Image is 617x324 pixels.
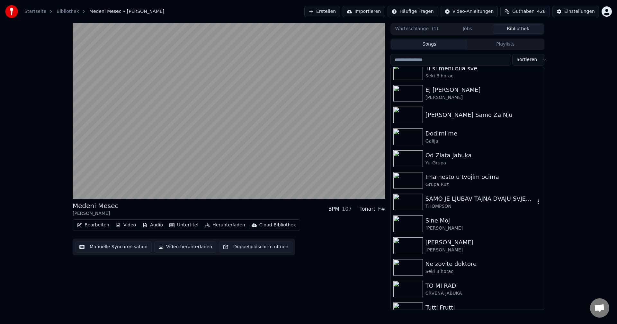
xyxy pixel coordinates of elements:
[113,221,139,230] button: Video
[343,6,385,17] button: Importieren
[425,194,535,203] div: SAMO JE LJUBAV TAJNA DVAJU SVJETOVA
[328,205,339,213] div: BPM
[73,201,118,210] div: Medeni Mesec
[425,225,541,232] div: [PERSON_NAME]
[425,73,541,79] div: Seki Bihorac
[564,8,595,15] div: Einstellungen
[425,129,541,138] div: Dodirni me
[57,8,79,15] a: Bibliothek
[304,6,340,17] button: Erstellen
[537,8,546,15] span: 428
[425,303,541,312] div: Tutti Frutti
[425,268,541,275] div: Seki Bihorac
[5,5,18,18] img: youka
[154,241,216,253] button: Video herunterladen
[425,151,541,160] div: Od Zlata Jabuka
[425,138,541,144] div: Galija
[24,8,46,15] a: Startseite
[493,24,543,34] button: Bibliothek
[167,221,201,230] button: Untertitel
[140,221,165,230] button: Audio
[259,222,296,228] div: Cloud-Bibliothek
[425,247,541,253] div: [PERSON_NAME]
[89,8,164,15] span: Medeni Mesec • [PERSON_NAME]
[425,181,541,188] div: Grupa Ruz
[590,298,609,318] div: Chat öffnen
[512,8,534,15] span: Guthaben
[391,24,442,34] button: Warteschlange
[378,205,385,213] div: F#
[425,94,541,101] div: [PERSON_NAME]
[425,110,541,119] div: [PERSON_NAME] Samo Za Nju
[442,24,493,34] button: Jobs
[75,241,152,253] button: Manuelle Synchronisation
[425,281,541,290] div: TO MI RADI
[219,241,292,253] button: Doppelbildschirm öffnen
[467,40,543,49] button: Playlists
[441,6,498,17] button: Video-Anleitungen
[391,40,468,49] button: Songs
[425,85,541,94] div: Ej [PERSON_NAME]
[74,221,112,230] button: Bearbeiten
[388,6,438,17] button: Häufige Fragen
[73,210,118,217] div: [PERSON_NAME]
[432,26,438,32] span: ( 1 )
[360,205,376,213] div: Tonart
[425,259,541,268] div: Ne zovite doktore
[425,203,535,210] div: THOMPSON
[425,290,541,297] div: CRVENA JABUKA
[425,216,541,225] div: Sine Moj
[425,64,541,73] div: Ti si meni bila sve
[24,8,164,15] nav: breadcrumb
[425,160,541,166] div: Yu-Grupa
[425,172,541,181] div: Ima nesto u tvojim ocima
[500,6,550,17] button: Guthaben428
[552,6,599,17] button: Einstellungen
[342,205,352,213] div: 107
[425,238,541,247] div: [PERSON_NAME]
[202,221,247,230] button: Herunterladen
[516,57,537,63] span: Sortieren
